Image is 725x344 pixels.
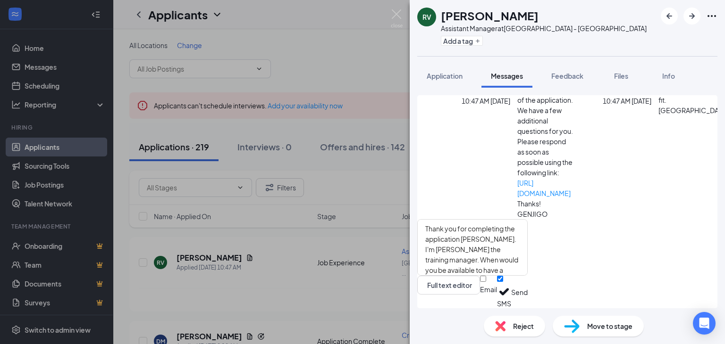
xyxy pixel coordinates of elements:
p: GENJIGO [517,209,573,219]
span: Reject [513,321,534,331]
svg: ArrowRight [686,10,698,22]
svg: Ellipses [706,10,717,22]
button: PlusAdd a tag [441,36,483,46]
span: Info [662,72,675,80]
span: Move to stage [587,321,632,331]
div: Email [480,285,497,294]
svg: Checkmark [497,285,511,299]
button: ArrowLeftNew [661,8,678,25]
span: Feedback [551,72,583,80]
h1: [PERSON_NAME] [441,8,539,24]
p: Thanks! [517,198,573,209]
a: [URL][DOMAIN_NAME] [517,179,571,197]
div: Open Intercom Messenger [693,312,716,335]
button: Send [511,276,528,308]
span: [DATE] 10:47 AM [462,96,510,106]
span: Application [427,72,463,80]
span: Messages [491,72,523,80]
svg: Plus [475,38,481,44]
svg: ArrowLeftNew [664,10,675,22]
span: Files [614,72,628,80]
p: We have a few additional questions for you. Please respond as soon as possible using the followin... [517,105,573,178]
input: Email [480,276,486,282]
button: ArrowRight [683,8,700,25]
textarea: Thank you for completing the application [PERSON_NAME]. I'm [PERSON_NAME] the training manager. W... [417,219,528,276]
div: RV [422,12,431,22]
button: Full text editorPen [417,276,480,295]
div: SMS [497,299,511,308]
span: [DATE] 10:47 AM [603,96,651,106]
div: Assistant Manager at [GEOGRAPHIC_DATA] - [GEOGRAPHIC_DATA] [441,24,647,33]
input: SMS [497,276,503,282]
